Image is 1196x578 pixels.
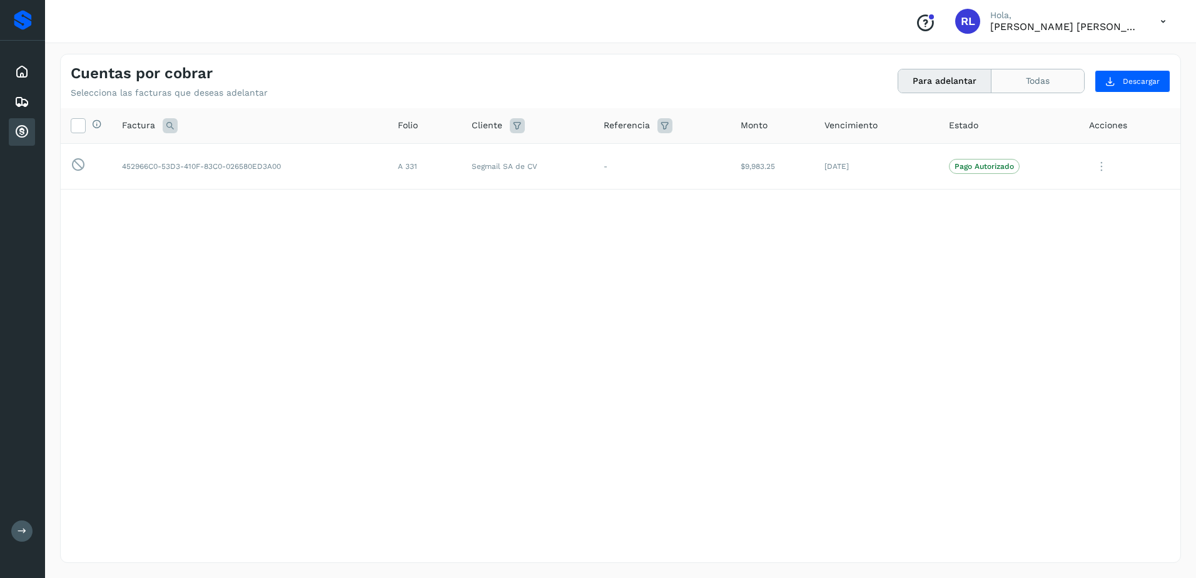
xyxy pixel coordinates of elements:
[1089,119,1127,132] span: Acciones
[71,88,268,98] p: Selecciona las facturas que deseas adelantar
[122,119,155,132] span: Factura
[398,119,418,132] span: Folio
[1123,76,1160,87] span: Descargar
[949,119,978,132] span: Estado
[991,69,1084,93] button: Todas
[112,143,388,190] td: 452966C0-53D3-410F-83C0-026580ED3A00
[898,69,991,93] button: Para adelantar
[462,143,594,190] td: Segmail SA de CV
[9,88,35,116] div: Embarques
[824,119,878,132] span: Vencimiento
[594,143,731,190] td: -
[814,143,939,190] td: [DATE]
[1095,70,1170,93] button: Descargar
[990,10,1140,21] p: Hola,
[472,119,502,132] span: Cliente
[741,119,768,132] span: Monto
[955,162,1014,171] p: Pago Autorizado
[388,143,461,190] td: A 331
[990,21,1140,33] p: Raul Lopez Vega
[9,118,35,146] div: Cuentas por cobrar
[731,143,814,190] td: $9,983.25
[9,58,35,86] div: Inicio
[71,64,213,83] h4: Cuentas por cobrar
[604,119,650,132] span: Referencia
